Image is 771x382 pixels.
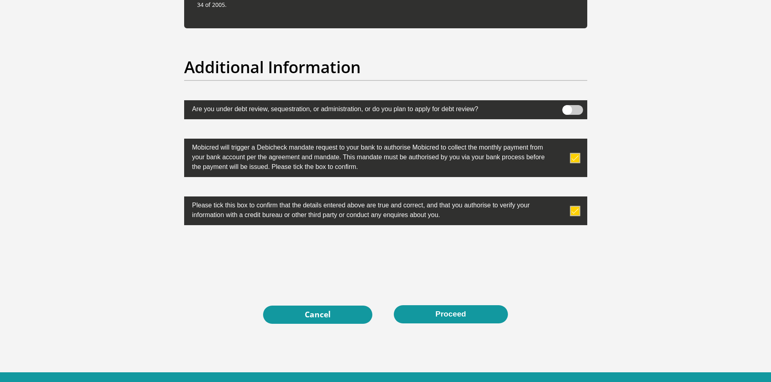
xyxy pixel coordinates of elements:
[184,139,547,174] label: Mobicred will trigger a Debicheck mandate request to your bank to authorise Mobicred to collect t...
[324,245,447,276] iframe: reCAPTCHA
[184,196,547,222] label: Please tick this box to confirm that the details entered above are true and correct, and that you...
[184,100,547,116] label: Are you under debt review, sequestration, or administration, or do you plan to apply for debt rev...
[394,305,508,323] button: Proceed
[263,306,372,324] a: Cancel
[184,57,587,77] h2: Additional Information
